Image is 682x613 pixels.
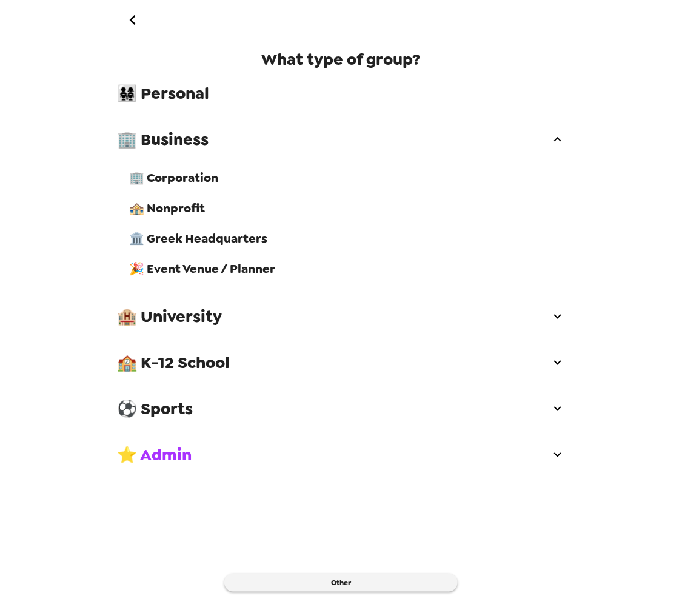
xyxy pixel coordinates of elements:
div: 🏛️ Greek Headquarters [120,223,575,253]
span: 🏢 Business [118,129,550,150]
span: What type of group? [262,49,421,70]
span: 👨‍👩‍👧‍👧 Personal [118,82,565,104]
div: 🏫 K-12 School [108,344,575,381]
span: 🎉 Event Venue / Planner [130,261,565,276]
div: 🎉 Event Venue / Planner [120,253,575,284]
span: 🏤 Nonprofit [130,200,565,216]
div: 🏢 Business [108,121,575,158]
div: 🏤 Nonprofit [120,193,575,223]
div: ⭐ Admin [108,437,575,473]
span: 🏫 K-12 School [118,352,550,373]
span: 🏛️ Greek Headquarters [130,230,565,246]
div: 🏢 Corporation [120,162,575,193]
span: ⭐ Admin [118,444,192,466]
span: 🏢 Corporation [130,170,565,186]
span: 🏨 University [118,306,550,327]
div: ⚽ Sports [108,390,575,427]
span: ⚽ Sports [118,398,550,420]
button: Other [224,574,458,592]
div: 👨‍👩‍👧‍👧 Personal [108,75,575,112]
div: 🏨 University [108,298,575,335]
